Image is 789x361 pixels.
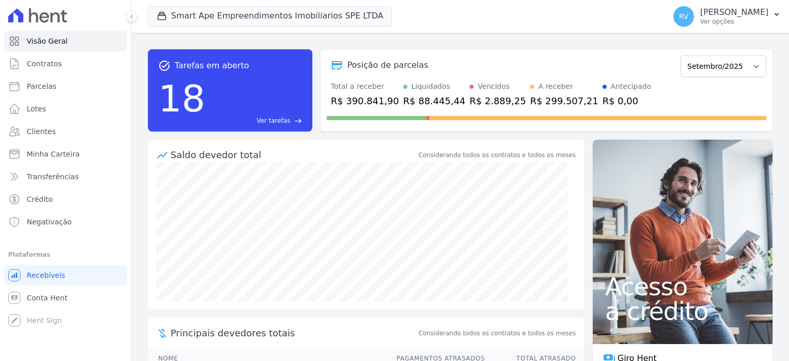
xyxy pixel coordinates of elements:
[700,7,768,17] p: [PERSON_NAME]
[4,288,127,308] a: Conta Hent
[4,99,127,119] a: Lotes
[665,2,789,31] button: RV [PERSON_NAME] Ver opções
[331,81,399,92] div: Total a receber
[257,116,290,125] span: Ver tarefas
[294,117,302,125] span: east
[27,172,79,182] span: Transferências
[700,17,768,26] p: Ver opções
[27,126,55,137] span: Clientes
[538,81,573,92] div: A receber
[171,148,417,162] div: Saldo devedor total
[27,149,80,159] span: Minha Carteira
[611,81,651,92] div: Antecipado
[478,81,510,92] div: Vencidos
[530,94,598,108] div: R$ 299.507,21
[4,144,127,164] a: Minha Carteira
[158,60,171,72] span: task_alt
[4,265,127,286] a: Recebíveis
[605,274,760,299] span: Acesso
[27,81,57,91] span: Parcelas
[4,121,127,142] a: Clientes
[347,59,428,71] div: Posição de parcelas
[603,94,651,108] div: R$ 0,00
[331,94,399,108] div: R$ 390.841,90
[4,189,127,210] a: Crédito
[148,6,392,26] button: Smart Ape Empreendimentos Imobiliarios SPE LTDA
[4,166,127,187] a: Transferências
[175,60,249,72] span: Tarefas em aberto
[27,293,67,303] span: Conta Hent
[8,249,123,261] div: Plataformas
[27,104,46,114] span: Lotes
[679,13,689,20] span: RV
[605,299,760,324] span: a crédito
[158,72,205,125] div: 18
[210,116,302,125] a: Ver tarefas east
[171,326,417,340] span: Principais devedores totais
[27,270,65,280] span: Recebíveis
[27,194,53,204] span: Crédito
[4,76,127,97] a: Parcelas
[4,31,127,51] a: Visão Geral
[4,212,127,232] a: Negativação
[469,94,526,108] div: R$ 2.889,25
[27,59,62,69] span: Contratos
[27,217,72,227] span: Negativação
[27,36,68,46] span: Visão Geral
[411,81,450,92] div: Liquidados
[419,150,576,160] div: Considerando todos os contratos e todos os meses
[419,329,576,338] span: Considerando todos os contratos e todos os meses
[4,53,127,74] a: Contratos
[403,94,465,108] div: R$ 88.445,44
